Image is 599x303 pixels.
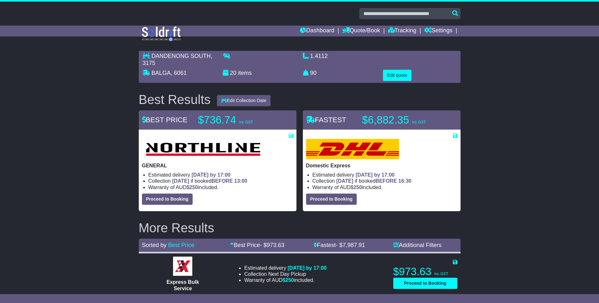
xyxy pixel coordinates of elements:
[198,114,278,126] p: $736.74
[310,70,317,76] span: 90
[313,242,365,248] a: Fastest- $7,987.91
[136,92,214,107] div: Best Results
[268,271,306,277] span: Next Day Pickup
[393,242,442,248] a: Additional Filters
[167,279,199,291] span: Express Bulk Service
[412,120,426,124] span: inc GST
[239,120,253,124] span: inc GST
[336,178,411,184] span: if booked
[306,139,399,159] img: DHL: Domestic Express
[244,265,327,271] li: Estimated delivery
[139,221,461,235] h2: More Results
[286,277,294,283] span: 250
[342,26,380,36] a: Quote/Book
[356,172,395,178] span: [DATE] by 17:00
[168,242,195,248] a: Best Price
[300,26,334,36] a: Dashboard
[152,70,171,76] span: BALGA
[383,70,412,81] button: Edit quote
[148,178,293,184] li: Collection
[393,278,457,289] button: Proceed to Booking
[171,70,187,76] span: , 6061
[393,265,457,278] p: $973.63
[362,114,442,126] p: $6,882.35
[434,272,448,276] span: inc GST
[234,178,247,184] span: 13:00
[152,53,211,59] span: DANDENONG SOUTH
[230,242,284,248] a: Best Price- $973.63
[287,265,327,271] span: [DATE] by 17:00
[187,185,198,190] span: $
[189,185,198,190] span: 250
[244,271,327,277] li: Collection
[283,277,294,283] span: $
[142,242,167,248] span: Sorted by
[142,194,193,205] button: Proceed to Booking
[230,70,237,76] span: 20
[172,178,189,184] span: [DATE]
[343,242,365,248] span: 7,987.91
[351,185,362,190] span: $
[388,26,416,36] a: Tracking
[172,178,247,184] span: if booked
[376,178,397,184] span: BEFORE
[260,242,284,248] span: - $
[354,185,362,190] span: 250
[312,172,457,178] li: Estimated delivery
[336,178,353,184] span: [DATE]
[306,116,346,124] span: FASTEST
[238,70,252,76] span: items
[148,172,293,178] li: Estimated delivery
[142,139,264,159] img: Northline Distribution: GENERAL
[398,178,412,184] span: 16:30
[244,277,327,283] li: Warranty of AUD included.
[336,242,365,248] span: - $
[148,184,293,190] li: Warranty of AUD included.
[142,116,187,124] span: BEST PRICE
[306,194,357,205] button: Proceed to Booking
[143,53,212,66] span: , 3175
[306,163,457,169] p: Domestic Express
[312,178,457,184] li: Collection
[142,163,293,169] p: GENERAL
[310,53,328,59] span: 1.4112
[192,172,231,178] span: [DATE] by 17:00
[267,242,284,248] span: 973.63
[424,26,453,36] a: Settings
[217,95,270,106] button: Edit Collection Date
[312,184,457,190] li: Warranty of AUD included.
[173,257,192,276] img: Border Express: Express Bulk Service
[212,178,233,184] span: BEFORE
